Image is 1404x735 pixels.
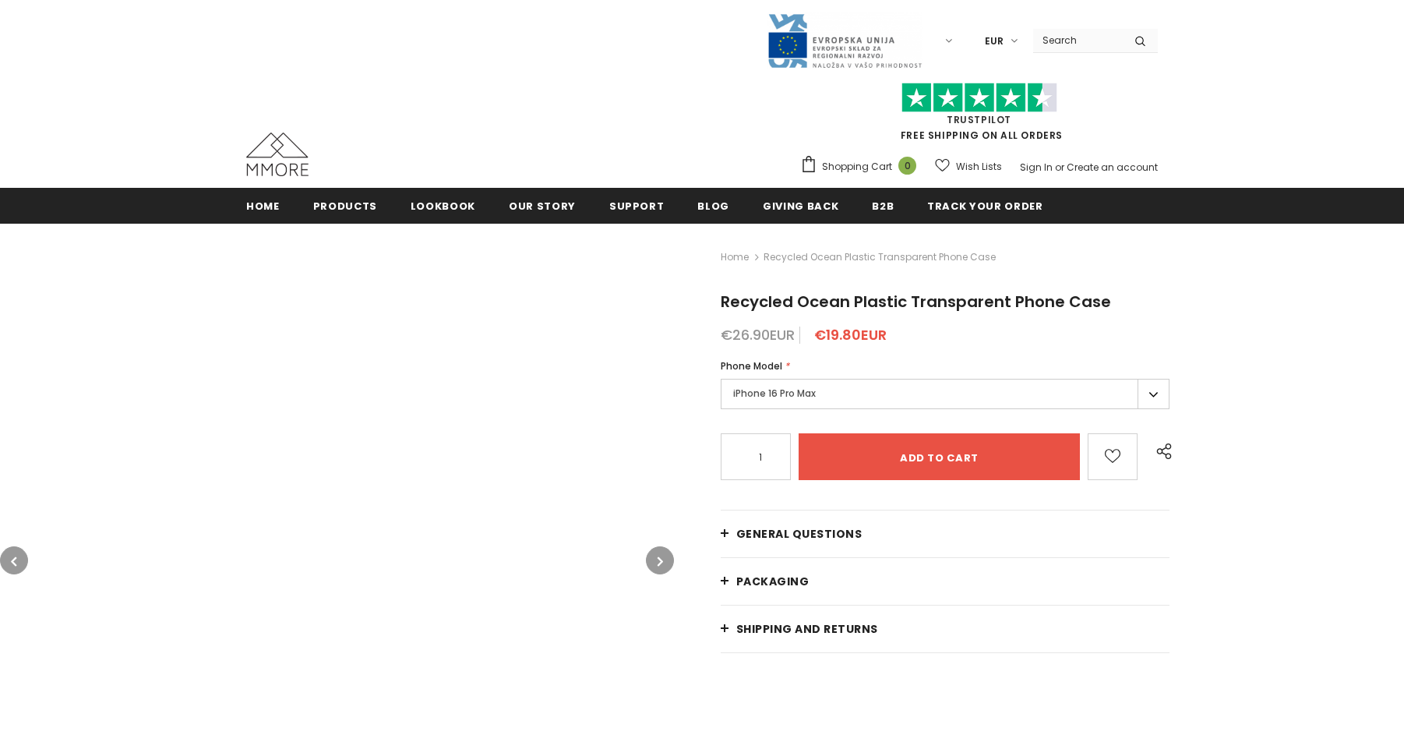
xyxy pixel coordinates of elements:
[1020,161,1053,174] a: Sign In
[509,199,576,214] span: Our Story
[1033,29,1123,51] input: Search Site
[947,113,1011,126] a: Trustpilot
[800,155,924,178] a: Shopping Cart 0
[246,133,309,176] img: MMORE Cases
[721,558,1169,605] a: PACKAGING
[799,433,1080,480] input: Add to cart
[313,199,377,214] span: Products
[927,188,1042,223] a: Track your order
[697,188,729,223] a: Blog
[800,90,1158,142] span: FREE SHIPPING ON ALL ORDERS
[736,574,810,589] span: PACKAGING
[901,83,1057,113] img: Trust Pilot Stars
[935,153,1002,180] a: Wish Lists
[814,325,887,345] span: €19.80EUR
[697,199,729,214] span: Blog
[763,188,838,223] a: Giving back
[721,325,795,345] span: €26.90EUR
[721,379,1169,409] label: iPhone 16 Pro Max
[985,34,1004,49] span: EUR
[956,159,1002,175] span: Wish Lists
[1067,161,1158,174] a: Create an account
[609,199,665,214] span: support
[721,248,749,267] a: Home
[246,199,280,214] span: Home
[411,199,475,214] span: Lookbook
[411,188,475,223] a: Lookbook
[721,511,1169,557] a: General Questions
[822,159,892,175] span: Shopping Cart
[767,12,922,69] img: Javni Razpis
[898,157,916,175] span: 0
[764,248,996,267] span: Recycled Ocean Plastic Transparent Phone Case
[721,359,782,373] span: Phone Model
[313,188,377,223] a: Products
[246,188,280,223] a: Home
[872,199,894,214] span: B2B
[767,34,922,47] a: Javni Razpis
[927,199,1042,214] span: Track your order
[609,188,665,223] a: support
[736,621,878,637] span: Shipping and returns
[509,188,576,223] a: Our Story
[721,291,1111,313] span: Recycled Ocean Plastic Transparent Phone Case
[721,606,1169,652] a: Shipping and returns
[1055,161,1064,174] span: or
[763,199,838,214] span: Giving back
[872,188,894,223] a: B2B
[736,526,863,542] span: General Questions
